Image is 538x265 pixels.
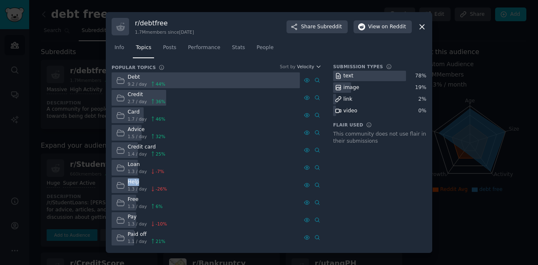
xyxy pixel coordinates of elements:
[344,72,354,80] div: text
[128,116,147,122] span: 1.7 / day
[135,29,194,35] div: 1.7M members since [DATE]
[156,99,165,104] span: 36 %
[415,84,426,92] div: 19 %
[133,41,154,58] a: Topics
[156,221,167,227] span: -10 %
[128,99,147,104] span: 2.7 / day
[344,84,359,92] div: image
[156,238,165,244] span: 21 %
[156,81,165,87] span: 44 %
[188,44,220,52] span: Performance
[128,161,164,168] div: Loan
[317,23,342,31] span: Subreddit
[112,41,127,58] a: Info
[128,168,147,174] span: 1.3 / day
[156,151,165,157] span: 25 %
[128,151,147,157] span: 1.4 / day
[418,107,426,115] div: 0 %
[128,221,147,227] span: 1.3 / day
[163,44,176,52] span: Posts
[128,238,147,244] span: 1.1 / day
[156,168,164,174] span: -7 %
[128,126,166,134] div: Advice
[254,41,276,58] a: People
[418,96,426,103] div: 2 %
[297,64,314,69] span: Velocity
[344,107,357,115] div: video
[128,91,166,99] div: Credit
[115,44,124,52] span: Info
[156,134,165,139] span: 32 %
[128,231,166,238] div: Paid off
[128,74,166,81] div: Debt
[354,20,412,34] button: Viewon Reddit
[333,122,363,128] h3: Flair Used
[333,64,383,69] h3: Submission Types
[135,19,194,27] h3: r/ debtfree
[160,41,179,58] a: Posts
[136,44,151,52] span: Topics
[128,203,147,209] span: 1.3 / day
[156,203,163,209] span: 6 %
[128,134,147,139] span: 1.5 / day
[156,186,167,192] span: -26 %
[415,72,426,80] div: 78 %
[128,186,147,192] span: 1.3 / day
[344,96,353,103] div: link
[128,144,166,151] div: Credit card
[301,23,342,31] span: Share
[156,116,165,122] span: 46 %
[286,20,348,34] button: ShareSubreddit
[185,41,223,58] a: Performance
[232,44,245,52] span: Stats
[128,213,167,221] div: Pay
[368,23,406,31] span: View
[112,64,156,70] h3: Popular Topics
[128,196,163,203] div: Free
[297,64,321,69] button: Velocity
[229,41,248,58] a: Stats
[382,23,406,31] span: on Reddit
[280,64,296,69] div: Sort by
[333,131,426,145] div: This community does not use flair in their submissions
[128,178,167,186] div: Help
[128,81,147,87] span: 9.2 / day
[128,109,166,116] div: Card
[257,44,274,52] span: People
